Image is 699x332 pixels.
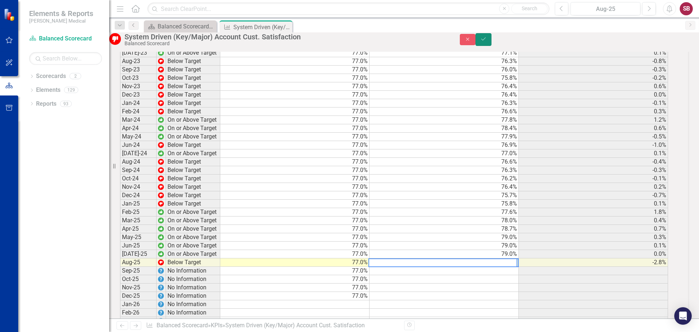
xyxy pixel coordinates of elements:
[370,66,519,74] td: 76.0%
[370,216,519,225] td: 78.0%
[29,35,102,43] a: Balanced Scorecard
[120,158,157,166] td: Aug-24
[166,300,220,309] td: No Information
[158,192,164,198] img: w+6onZ6yCFk7QAAAABJRU5ErkJggg==
[4,8,16,21] img: ClearPoint Strategy
[370,149,519,158] td: 77.0%
[120,191,157,200] td: Dec-24
[166,57,220,66] td: Below Target
[370,91,519,99] td: 76.4%
[158,167,164,173] img: w+6onZ6yCFk7QAAAABJRU5ErkJggg==
[158,259,164,265] img: w+6onZ6yCFk7QAAAABJRU5ErkJggg==
[220,250,370,258] td: 77.0%
[166,116,220,124] td: On or Above Target
[166,66,220,74] td: Below Target
[680,2,693,15] button: SB
[166,284,220,292] td: No Information
[370,233,519,242] td: 79.0%
[120,124,157,133] td: Apr-24
[120,175,157,183] td: Oct-24
[674,307,692,325] div: Open Intercom Messenger
[158,142,164,148] img: w+6onZ6yCFk7QAAAABJRU5ErkJggg==
[220,275,370,284] td: 77.0%
[120,82,157,91] td: Nov-23
[29,18,93,24] small: [PERSON_NAME] Medical
[166,158,220,166] td: Below Target
[70,73,81,79] div: 2
[220,191,370,200] td: 77.0%
[522,5,537,11] span: Search
[166,74,220,82] td: Below Target
[166,183,220,191] td: Below Target
[370,124,519,133] td: 78.4%
[370,191,519,200] td: 75.7%
[166,108,220,116] td: Below Target
[158,22,215,31] div: Balanced Scorecard Welcome Page
[158,318,164,324] img: EPrye+mTK9pvt+TU27aWpTKctATH3YPfOpp6JwpcOnVRu8ICjoSzQQ4ga9ifFOM3l6IArfXMrAt88bUovrqVHL8P7rjhUPFG0...
[166,216,220,225] td: On or Above Target
[519,57,668,66] td: -0.8%
[120,91,157,99] td: Dec-23
[370,158,519,166] td: 76.6%
[120,166,157,175] td: Sep-24
[120,258,157,267] td: Aug-25
[519,66,668,74] td: -0.3%
[519,108,668,116] td: 0.3%
[36,86,60,94] a: Elements
[120,116,157,124] td: Mar-24
[158,243,164,249] img: wc+mapt77TOUwAAAABJRU5ErkJggg==
[519,158,668,166] td: -0.4%
[64,87,78,93] div: 129
[519,91,668,99] td: 0.0%
[370,166,519,175] td: 76.3%
[158,234,164,240] img: wc+mapt77TOUwAAAABJRU5ErkJggg==
[158,125,164,131] img: wc+mapt77TOUwAAAABJRU5ErkJggg==
[220,108,370,116] td: 77.0%
[125,33,445,41] div: System Driven (Key/Major) Account Cust. Satisfaction
[519,49,668,57] td: 0.1%
[511,4,548,14] button: Search
[225,322,365,329] div: System Driven (Key/Major) Account Cust. Satisfaction
[36,72,66,81] a: Scorecards
[220,82,370,91] td: 77.0%
[120,284,157,292] td: Nov-25
[220,74,370,82] td: 77.0%
[120,108,157,116] td: Feb-24
[166,175,220,183] td: Below Target
[519,208,668,216] td: 1.8%
[370,141,519,149] td: 76.9%
[166,242,220,250] td: On or Above Target
[120,292,157,300] td: Dec-25
[120,225,157,233] td: Apr-25
[370,57,519,66] td: 76.3%
[220,141,370,149] td: 77.0%
[158,58,164,64] img: w+6onZ6yCFk7QAAAABJRU5ErkJggg==
[220,242,370,250] td: 77.0%
[519,250,668,258] td: 0.0%
[158,67,164,73] img: w+6onZ6yCFk7QAAAABJRU5ErkJggg==
[233,23,291,32] div: System Driven (Key/Major) Account Cust. Satisfaction
[158,100,164,106] img: w+6onZ6yCFk7QAAAABJRU5ErkJggg==
[370,242,519,250] td: 79.0%
[120,133,157,141] td: May-24
[220,66,370,74] td: 77.0%
[120,216,157,225] td: Mar-25
[166,133,220,141] td: On or Above Target
[220,292,370,300] td: 77.0%
[120,149,157,158] td: [DATE]-24
[166,267,220,275] td: No Information
[220,284,370,292] td: 77.0%
[519,82,668,91] td: 0.6%
[220,183,370,191] td: 77.0%
[370,200,519,208] td: 75.8%
[370,208,519,216] td: 77.6%
[220,208,370,216] td: 77.0%
[519,149,668,158] td: 0.1%
[29,52,102,65] input: Search Below...
[211,322,222,329] a: KPIs
[158,151,164,156] img: wc+mapt77TOUwAAAABJRU5ErkJggg==
[370,108,519,116] td: 76.6%
[120,267,157,275] td: Sep-25
[120,309,157,317] td: Feb-26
